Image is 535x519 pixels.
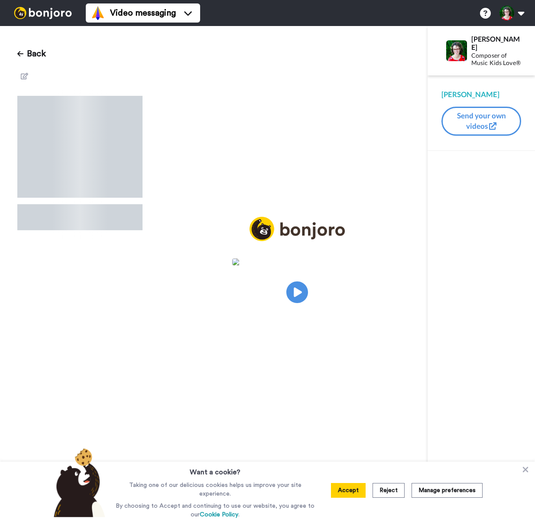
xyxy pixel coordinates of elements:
p: By choosing to Accept and continuing to use our website, you agree to our . [113,502,317,519]
a: Cookie Policy [200,512,238,518]
span: Video messaging [110,7,176,19]
img: logo_full.png [250,217,345,242]
img: vm-color.svg [91,6,105,20]
button: Reject [373,483,405,498]
div: [PERSON_NAME] [471,35,521,51]
img: bear-with-cookie.png [46,448,110,517]
img: Profile Image [446,40,467,61]
div: Composer of Music Kids Love® [471,52,521,67]
img: bj-logo-header-white.svg [10,7,75,19]
button: Manage preferences [412,483,483,498]
img: 13bdc743-0434-42b8-bd4b-7a421ebab666.jpg [232,258,362,265]
div: [PERSON_NAME] [441,89,521,100]
h3: Want a cookie? [190,462,240,477]
button: Send your own videos [441,107,521,136]
button: Accept [331,483,366,498]
p: Taking one of our delicious cookies helps us improve your site experience. [113,481,317,498]
button: Back [17,43,46,64]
